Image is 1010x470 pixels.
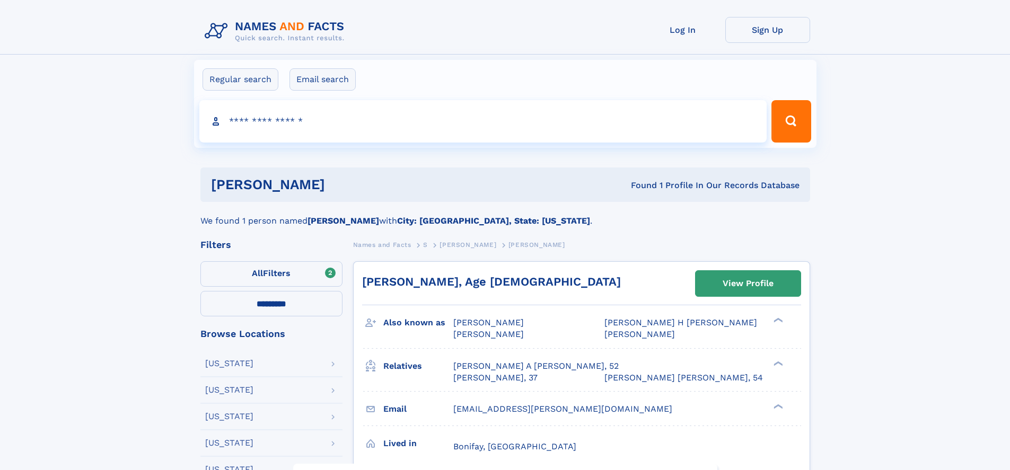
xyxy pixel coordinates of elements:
div: [US_STATE] [205,359,253,368]
span: All [252,268,263,278]
div: [US_STATE] [205,412,253,421]
h3: Lived in [383,434,453,453]
span: Bonifay, [GEOGRAPHIC_DATA] [453,441,576,451]
a: [PERSON_NAME], Age [DEMOGRAPHIC_DATA] [362,275,621,288]
a: [PERSON_NAME] [440,238,496,251]
a: View Profile [696,271,801,296]
label: Filters [200,261,342,287]
h3: Relatives [383,357,453,375]
a: [PERSON_NAME] [PERSON_NAME], 54 [604,372,763,384]
span: [PERSON_NAME] [508,241,565,249]
div: ❯ [771,317,784,324]
div: ❯ [771,403,784,410]
span: [PERSON_NAME] [453,329,524,339]
span: [PERSON_NAME] [604,329,675,339]
div: ❯ [771,360,784,367]
a: [PERSON_NAME] A [PERSON_NAME], 52 [453,360,619,372]
h1: [PERSON_NAME] [211,178,478,191]
h3: Email [383,400,453,418]
b: City: [GEOGRAPHIC_DATA], State: [US_STATE] [397,216,590,226]
button: Search Button [771,100,811,143]
div: We found 1 person named with . [200,202,810,227]
div: Browse Locations [200,329,342,339]
a: S [423,238,428,251]
span: S [423,241,428,249]
span: [PERSON_NAME] [453,317,524,327]
label: Regular search [203,68,278,91]
a: Log In [640,17,725,43]
div: [US_STATE] [205,386,253,394]
div: [US_STATE] [205,439,253,447]
h3: Also known as [383,314,453,332]
div: View Profile [723,271,774,296]
div: Filters [200,240,342,250]
b: [PERSON_NAME] [308,216,379,226]
a: Sign Up [725,17,810,43]
span: [PERSON_NAME] H [PERSON_NAME] [604,317,757,327]
span: [PERSON_NAME] [440,241,496,249]
input: search input [199,100,767,143]
a: Names and Facts [353,238,411,251]
label: Email search [289,68,356,91]
a: [PERSON_NAME], 37 [453,372,538,384]
img: Logo Names and Facts [200,17,353,46]
span: [EMAIL_ADDRESS][PERSON_NAME][DOMAIN_NAME] [453,404,672,414]
div: Found 1 Profile In Our Records Database [478,180,800,191]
